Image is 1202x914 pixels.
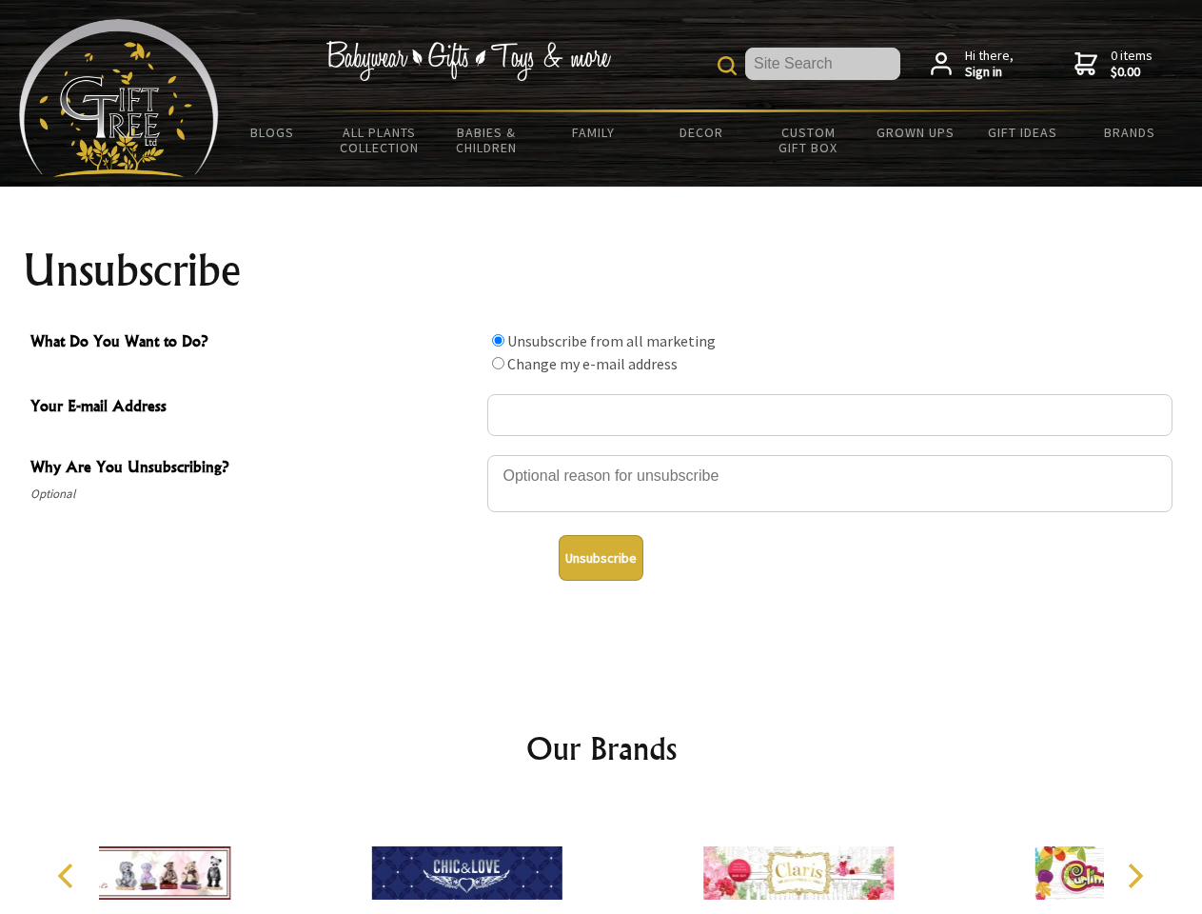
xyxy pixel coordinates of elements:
button: Unsubscribe [559,535,643,581]
button: Next [1113,855,1155,897]
input: What Do You Want to Do? [492,357,504,369]
span: Why Are You Unsubscribing? [30,455,478,483]
input: Site Search [745,48,900,80]
a: Family [541,112,648,152]
img: product search [718,56,737,75]
button: Previous [48,855,89,897]
a: Decor [647,112,755,152]
a: BLOGS [219,112,326,152]
input: What Do You Want to Do? [492,334,504,347]
h1: Unsubscribe [23,248,1180,293]
span: What Do You Want to Do? [30,329,478,357]
span: Hi there, [965,48,1014,81]
a: Hi there,Sign in [931,48,1014,81]
a: Grown Ups [861,112,969,152]
h2: Our Brands [38,725,1165,771]
img: Babywear - Gifts - Toys & more [325,41,611,81]
span: Your E-mail Address [30,394,478,422]
a: All Plants Collection [326,112,434,168]
span: 0 items [1111,47,1153,81]
span: Optional [30,483,478,506]
a: Brands [1076,112,1184,152]
strong: Sign in [965,64,1014,81]
strong: $0.00 [1111,64,1153,81]
a: Custom Gift Box [755,112,862,168]
label: Unsubscribe from all marketing [507,331,716,350]
input: Your E-mail Address [487,394,1172,436]
label: Change my e-mail address [507,354,678,373]
a: Gift Ideas [969,112,1076,152]
textarea: Why Are You Unsubscribing? [487,455,1172,512]
a: 0 items$0.00 [1074,48,1153,81]
a: Babies & Children [433,112,541,168]
img: Babyware - Gifts - Toys and more... [19,19,219,177]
